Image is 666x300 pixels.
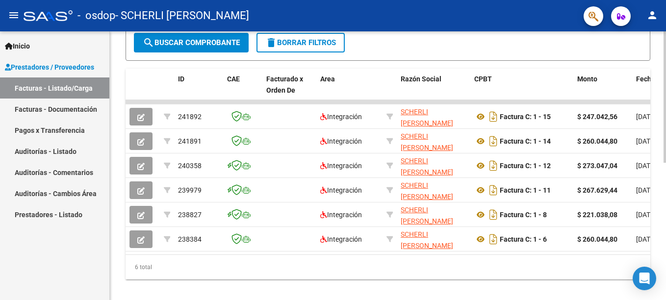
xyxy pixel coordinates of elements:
strong: Factura C: 1 - 12 [500,162,551,170]
span: SCHERLI [PERSON_NAME] [401,157,453,176]
span: Razón Social [401,75,441,83]
strong: $ 221.038,08 [577,211,617,219]
i: Descargar documento [487,182,500,198]
span: Integración [320,186,362,194]
span: Integración [320,137,362,145]
span: Facturado x Orden De [266,75,303,94]
span: SCHERLI [PERSON_NAME] [401,230,453,250]
strong: $ 260.044,80 [577,137,617,145]
span: Integración [320,235,362,243]
span: Area [320,75,335,83]
span: ID [178,75,184,83]
i: Descargar documento [487,231,500,247]
strong: $ 273.047,04 [577,162,617,170]
span: 239979 [178,186,202,194]
datatable-header-cell: CPBT [470,69,573,112]
i: Descargar documento [487,109,500,125]
span: - SCHERLI [PERSON_NAME] [115,5,249,26]
span: Integración [320,211,362,219]
span: Monto [577,75,597,83]
strong: $ 247.042,56 [577,113,617,121]
span: [DATE] [636,186,656,194]
strong: $ 260.044,80 [577,235,617,243]
mat-icon: search [143,37,154,49]
span: Integración [320,162,362,170]
strong: Factura C: 1 - 11 [500,186,551,194]
span: CPBT [474,75,492,83]
datatable-header-cell: Area [316,69,383,112]
span: 238827 [178,211,202,219]
datatable-header-cell: Facturado x Orden De [262,69,316,112]
span: 241892 [178,113,202,121]
strong: $ 267.629,44 [577,186,617,194]
datatable-header-cell: ID [174,69,223,112]
button: Buscar Comprobante [134,33,249,52]
span: SCHERLI [PERSON_NAME] [401,108,453,127]
button: Borrar Filtros [256,33,345,52]
strong: Factura C: 1 - 8 [500,211,547,219]
span: SCHERLI [PERSON_NAME] [401,206,453,225]
span: Integración [320,113,362,121]
span: Buscar Comprobante [143,38,240,47]
datatable-header-cell: Razón Social [397,69,470,112]
datatable-header-cell: CAE [223,69,262,112]
div: 27237147095 [401,155,466,176]
div: 27237147095 [401,229,466,250]
span: 240358 [178,162,202,170]
span: CAE [227,75,240,83]
span: SCHERLI [PERSON_NAME] [401,132,453,151]
span: [DATE] [636,235,656,243]
div: 27237147095 [401,106,466,127]
datatable-header-cell: Monto [573,69,632,112]
strong: Factura C: 1 - 15 [500,113,551,121]
span: [DATE] [636,113,656,121]
mat-icon: person [646,9,658,21]
span: - osdop [77,5,115,26]
span: 238384 [178,235,202,243]
mat-icon: delete [265,37,277,49]
span: [DATE] [636,211,656,219]
span: Prestadores / Proveedores [5,62,94,73]
i: Descargar documento [487,158,500,174]
div: 27237147095 [401,180,466,200]
i: Descargar documento [487,133,500,149]
div: Open Intercom Messenger [633,267,656,290]
i: Descargar documento [487,207,500,223]
strong: Factura C: 1 - 6 [500,235,547,243]
mat-icon: menu [8,9,20,21]
span: [DATE] [636,137,656,145]
span: Borrar Filtros [265,38,336,47]
span: SCHERLI [PERSON_NAME] [401,181,453,200]
div: 27237147095 [401,131,466,151]
strong: Factura C: 1 - 14 [500,137,551,145]
div: 27237147095 [401,204,466,225]
span: 241891 [178,137,202,145]
div: 6 total [126,255,650,279]
span: [DATE] [636,162,656,170]
span: Inicio [5,41,30,51]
